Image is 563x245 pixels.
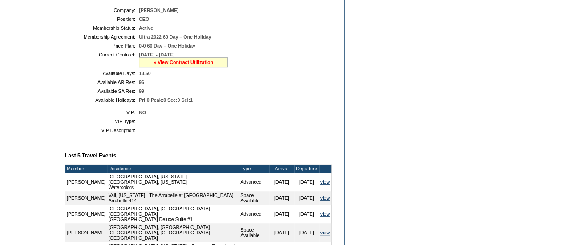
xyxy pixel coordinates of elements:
td: [DATE] [269,173,294,191]
td: [PERSON_NAME] [65,205,107,223]
span: [PERSON_NAME] [139,8,178,13]
a: view [320,211,330,217]
td: [GEOGRAPHIC_DATA], [US_STATE] - [GEOGRAPHIC_DATA], [US_STATE] Watercolors [107,173,239,191]
td: VIP Type: [69,119,135,124]
span: Ultra 2022 60 Day – One Holiday [139,34,211,40]
td: Departure [294,165,319,173]
td: Available Holidays: [69,97,135,103]
a: » View Contract Utilization [154,60,213,65]
td: [PERSON_NAME] [65,191,107,205]
span: [DATE] - [DATE] [139,52,174,57]
span: CEO [139,16,149,22]
td: Available AR Res: [69,80,135,85]
span: NO [139,110,146,115]
td: Residence [107,165,239,173]
td: VIP: [69,110,135,115]
td: [DATE] [269,191,294,205]
td: [DATE] [269,223,294,242]
span: 0-0 60 Day – One Holiday [139,43,195,48]
td: VIP Description: [69,128,135,133]
td: Membership Agreement: [69,34,135,40]
span: 99 [139,88,144,94]
td: [PERSON_NAME] [65,223,107,242]
td: Membership Status: [69,25,135,31]
td: Space Available [239,191,269,205]
td: Position: [69,16,135,22]
td: Price Plan: [69,43,135,48]
td: Available Days: [69,71,135,76]
td: [DATE] [294,173,319,191]
td: Advanced [239,205,269,223]
span: 13.50 [139,71,151,76]
td: [GEOGRAPHIC_DATA], [GEOGRAPHIC_DATA] - [GEOGRAPHIC_DATA], [GEOGRAPHIC_DATA] [GEOGRAPHIC_DATA] [107,223,239,242]
td: Current Contract: [69,52,135,67]
span: Pri:0 Peak:0 Sec:0 Sel:1 [139,97,193,103]
td: [GEOGRAPHIC_DATA], [GEOGRAPHIC_DATA] - [GEOGRAPHIC_DATA] [GEOGRAPHIC_DATA] Deluxe Suite #1 [107,205,239,223]
td: Member [65,165,107,173]
td: Type [239,165,269,173]
td: Available SA Res: [69,88,135,94]
span: Active [139,25,153,31]
a: view [320,230,330,235]
td: [DATE] [269,205,294,223]
td: [PERSON_NAME] [65,173,107,191]
a: view [320,195,330,201]
b: Last 5 Travel Events [65,153,116,159]
td: Company: [69,8,135,13]
td: Advanced [239,173,269,191]
td: [DATE] [294,191,319,205]
td: [DATE] [294,205,319,223]
td: Space Available [239,223,269,242]
span: 96 [139,80,144,85]
td: Vail, [US_STATE] - The Arrabelle at [GEOGRAPHIC_DATA] Arrabelle 414 [107,191,239,205]
a: view [320,179,330,185]
td: Arrival [269,165,294,173]
td: [DATE] [294,223,319,242]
